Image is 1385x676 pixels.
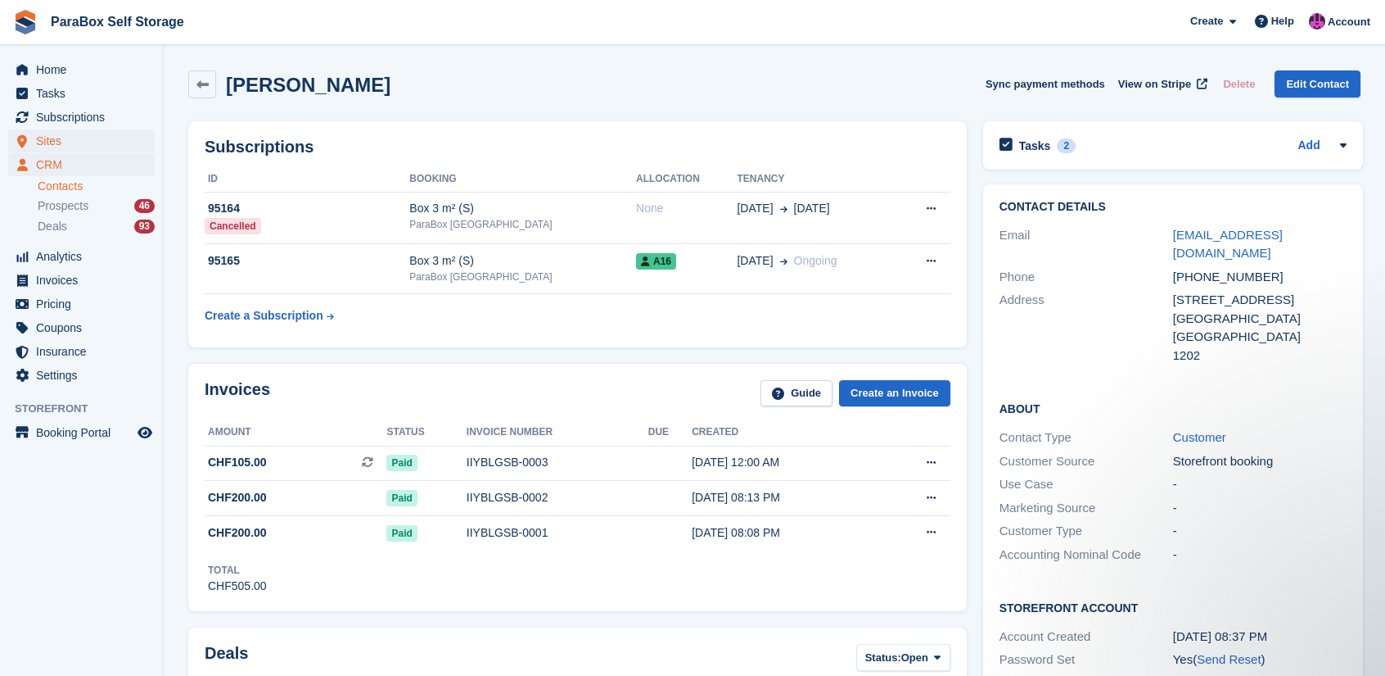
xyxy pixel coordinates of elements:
th: Due [648,420,692,446]
span: CHF200.00 [208,489,267,506]
a: menu [8,316,155,339]
span: [DATE] [794,200,830,217]
h2: Storefront Account [999,599,1347,615]
div: None [636,200,737,217]
th: ID [205,166,409,193]
span: [DATE] [737,200,773,217]
div: [GEOGRAPHIC_DATA] [1173,310,1347,329]
span: Insurance [36,340,134,363]
th: Amount [205,420,386,446]
span: Sites [36,129,134,152]
span: Status: [865,650,901,666]
span: ( ) [1193,652,1265,666]
span: Settings [36,364,134,387]
h2: Invoices [205,380,270,407]
a: Send Reset [1197,652,1261,666]
a: Create an Invoice [839,380,950,407]
span: Ongoing [794,254,837,267]
div: Use Case [999,475,1173,494]
span: Home [36,58,134,81]
a: menu [8,153,155,176]
div: Contact Type [999,429,1173,447]
a: menu [8,106,155,129]
div: [DATE] 08:37 PM [1173,628,1347,647]
img: stora-icon-8386f47178a22dfd0bd8f6a31ec36ba5ce8667c1dd55bd0f319d3a0aa187defe.svg [13,10,38,34]
h2: Tasks [1019,138,1051,153]
div: Address [999,291,1173,365]
span: Paid [386,490,417,506]
h2: Subscriptions [205,138,950,157]
div: IIYBLGSB-0003 [467,454,648,471]
a: menu [8,421,155,444]
span: Coupons [36,316,134,339]
div: Yes [1173,651,1347,669]
a: menu [8,82,155,105]
div: 95165 [205,252,409,270]
span: Analytics [36,245,134,268]
span: Prospects [38,198,88,214]
a: Preview store [135,423,155,442]
span: Subscriptions [36,106,134,129]
a: ParaBox Self Storage [44,8,191,35]
div: Box 3 m² (S) [409,252,636,270]
span: CHF200.00 [208,524,267,542]
a: Prospects 46 [38,197,155,215]
button: Delete [1216,70,1261,98]
a: Add [1298,137,1320,156]
div: CHF505.00 [208,578,267,595]
a: Guide [760,380,832,407]
a: menu [8,58,155,81]
div: Total [208,563,267,578]
div: [GEOGRAPHIC_DATA] [1173,328,1347,347]
span: CRM [36,153,134,176]
a: Customer [1173,430,1226,444]
span: [DATE] [737,252,773,270]
div: - [1173,499,1347,518]
div: ParaBox [GEOGRAPHIC_DATA] [409,270,636,284]
a: menu [8,269,155,292]
div: Storefront booking [1173,452,1347,471]
button: Status: Open [856,644,950,671]
div: Email [999,226,1173,263]
div: [DATE] 08:08 PM [692,524,877,542]
div: Phone [999,268,1173,287]
div: 93 [134,220,155,234]
div: Create a Subscription [205,307,323,324]
div: Cancelled [205,218,261,234]
a: Deals 93 [38,218,155,235]
img: Paul Wolfson [1309,13,1325,29]
div: - [1173,522,1347,541]
a: menu [8,129,155,152]
span: Tasks [36,82,134,105]
span: Storefront [15,401,163,417]
th: Status [386,420,466,446]
a: View on Stripe [1112,70,1211,98]
h2: About [999,400,1347,416]
a: menu [8,245,155,268]
a: [EMAIL_ADDRESS][DOMAIN_NAME] [1173,228,1283,261]
span: Help [1271,13,1294,29]
div: [STREET_ADDRESS] [1173,291,1347,310]
th: Tenancy [737,166,896,193]
a: menu [8,293,155,315]
button: Sync payment methods [986,70,1105,98]
span: Invoices [36,269,134,292]
div: 46 [134,199,155,213]
div: 2 [1057,138,1076,153]
div: [PHONE_NUMBER] [1173,268,1347,287]
div: ParaBox [GEOGRAPHIC_DATA] [409,217,636,232]
div: Customer Type [999,522,1173,541]
h2: Deals [205,644,248,674]
span: Deals [38,219,67,234]
div: IIYBLGSB-0002 [467,489,648,506]
a: Create a Subscription [205,301,334,331]
th: Booking [409,166,636,193]
div: Marketing Source [999,499,1173,518]
div: 1202 [1173,347,1347,365]
span: View on Stripe [1118,76,1191,93]
span: Paid [386,525,417,542]
a: menu [8,340,155,363]
div: Customer Source [999,452,1173,471]
h2: Contact Details [999,201,1347,214]
span: CHF105.00 [208,454,267,471]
